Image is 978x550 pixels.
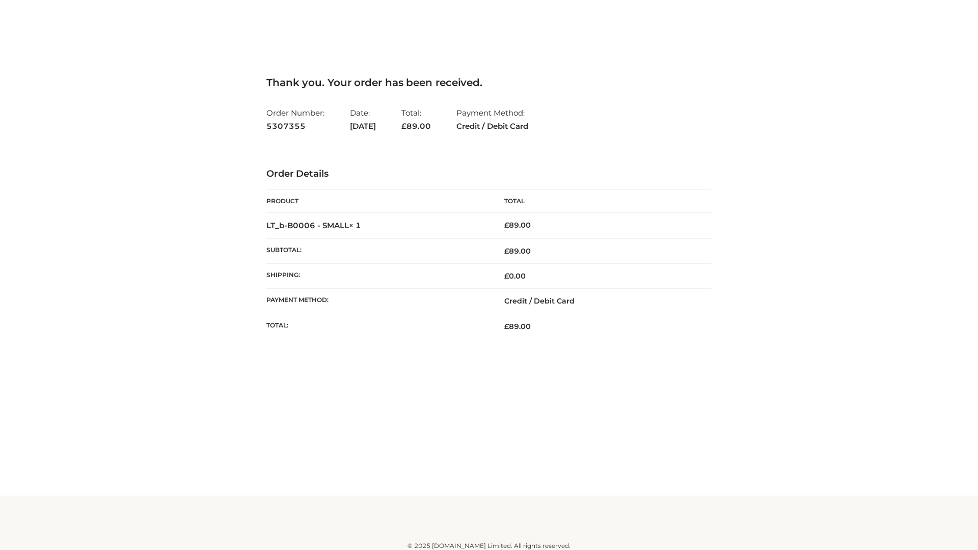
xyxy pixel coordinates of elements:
strong: Credit / Debit Card [456,120,528,133]
th: Total: [266,314,489,339]
th: Payment method: [266,289,489,314]
h3: Thank you. Your order has been received. [266,76,712,89]
span: 89.00 [504,246,531,256]
li: Order Number: [266,104,324,135]
th: Total [489,190,712,213]
span: £ [401,121,406,131]
span: £ [504,271,509,281]
li: Total: [401,104,431,135]
strong: LT_b-B0006 - SMALL [266,221,361,230]
strong: 5307355 [266,120,324,133]
th: Subtotal: [266,238,489,263]
li: Date: [350,104,376,135]
span: 89.00 [401,121,431,131]
bdi: 0.00 [504,271,526,281]
th: Product [266,190,489,213]
span: £ [504,322,509,331]
strong: × 1 [349,221,361,230]
span: £ [504,246,509,256]
span: £ [504,221,509,230]
h3: Order Details [266,169,712,180]
li: Payment Method: [456,104,528,135]
strong: [DATE] [350,120,376,133]
th: Shipping: [266,264,489,289]
span: 89.00 [504,322,531,331]
bdi: 89.00 [504,221,531,230]
td: Credit / Debit Card [489,289,712,314]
